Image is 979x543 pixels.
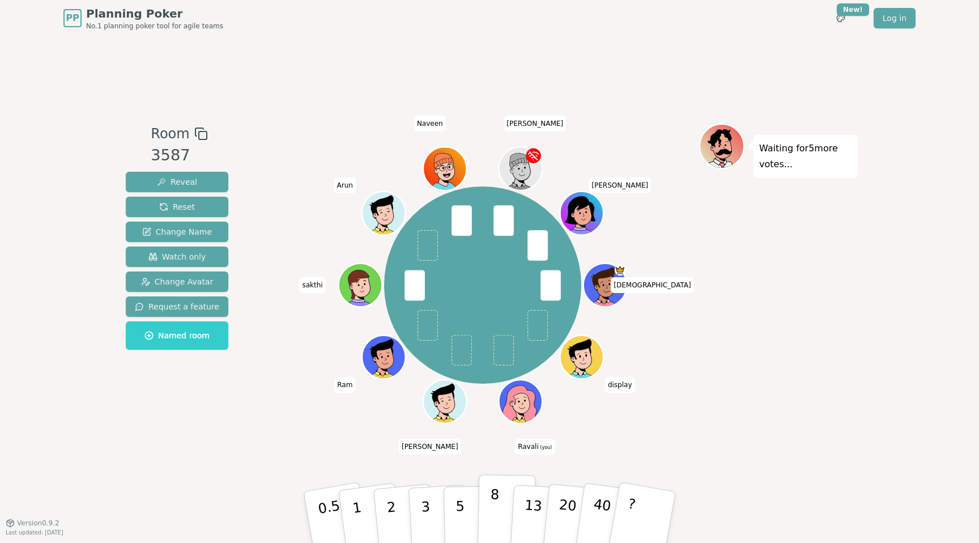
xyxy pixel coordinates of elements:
[504,116,566,131] span: Click to change your name
[151,144,207,167] div: 3587
[605,377,635,393] span: Click to change your name
[86,22,223,31] span: No.1 planning poker tool for agile teams
[126,296,228,317] button: Request a feature
[126,271,228,292] button: Change Avatar
[500,381,540,422] button: Click to change your avatar
[589,177,651,193] span: Click to change your name
[414,116,446,131] span: Click to change your name
[63,6,223,31] a: PPPlanning PokerNo.1 planning poker tool for agile teams
[66,11,79,25] span: PP
[515,439,555,455] span: Click to change your name
[874,8,916,28] a: Log in
[126,321,228,350] button: Named room
[126,172,228,192] button: Reveal
[142,226,212,237] span: Change Name
[299,277,325,293] span: Click to change your name
[6,519,59,528] button: Version0.9.2
[144,330,210,341] span: Named room
[611,277,693,293] span: Click to change your name
[837,3,869,16] div: New!
[399,439,461,455] span: Click to change your name
[159,201,195,213] span: Reset
[831,8,851,28] button: New!
[135,301,219,312] span: Request a feature
[126,197,228,217] button: Reset
[141,276,214,287] span: Change Avatar
[126,222,228,242] button: Change Name
[148,251,206,262] span: Watch only
[86,6,223,22] span: Planning Poker
[157,176,197,188] span: Reveal
[614,265,625,275] span: Shiva is the host
[151,124,189,144] span: Room
[126,247,228,267] button: Watch only
[759,141,852,172] p: Waiting for 5 more votes...
[539,445,552,450] span: (you)
[334,377,355,393] span: Click to change your name
[6,529,63,536] span: Last updated: [DATE]
[17,519,59,528] span: Version 0.9.2
[334,177,356,193] span: Click to change your name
